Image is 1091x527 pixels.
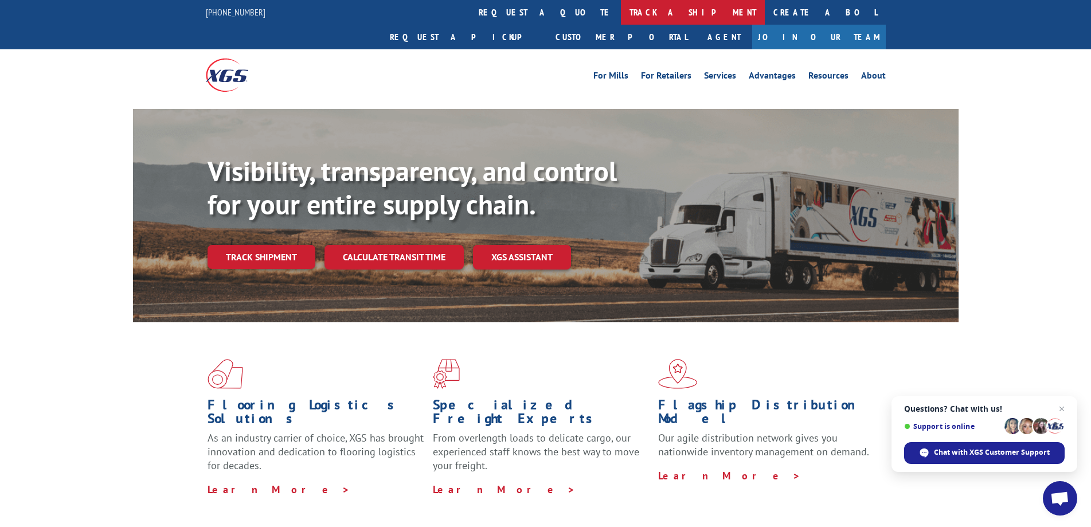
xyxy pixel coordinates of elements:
[904,404,1065,413] span: Questions? Chat with us!
[861,71,886,84] a: About
[1055,402,1069,416] span: Close chat
[658,431,869,458] span: Our agile distribution network gives you nationwide inventory management on demand.
[1043,481,1077,516] div: Open chat
[704,71,736,84] a: Services
[324,245,464,270] a: Calculate transit time
[433,431,650,482] p: From overlength loads to delicate cargo, our experienced staff knows the best way to move your fr...
[934,447,1050,458] span: Chat with XGS Customer Support
[696,25,752,49] a: Agent
[381,25,547,49] a: Request a pickup
[433,398,650,431] h1: Specialized Freight Experts
[752,25,886,49] a: Join Our Team
[433,359,460,389] img: xgs-icon-focused-on-flooring-red
[658,398,875,431] h1: Flagship Distribution Model
[749,71,796,84] a: Advantages
[593,71,628,84] a: For Mills
[904,422,1000,431] span: Support is online
[208,398,424,431] h1: Flooring Logistics Solutions
[208,431,424,472] span: As an industry carrier of choice, XGS has brought innovation and dedication to flooring logistics...
[547,25,696,49] a: Customer Portal
[208,483,350,496] a: Learn More >
[658,469,801,482] a: Learn More >
[641,71,691,84] a: For Retailers
[808,71,848,84] a: Resources
[433,483,576,496] a: Learn More >
[208,153,617,222] b: Visibility, transparency, and control for your entire supply chain.
[473,245,571,270] a: XGS ASSISTANT
[658,359,698,389] img: xgs-icon-flagship-distribution-model-red
[904,442,1065,464] div: Chat with XGS Customer Support
[206,6,265,18] a: [PHONE_NUMBER]
[208,359,243,389] img: xgs-icon-total-supply-chain-intelligence-red
[208,245,315,269] a: Track shipment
